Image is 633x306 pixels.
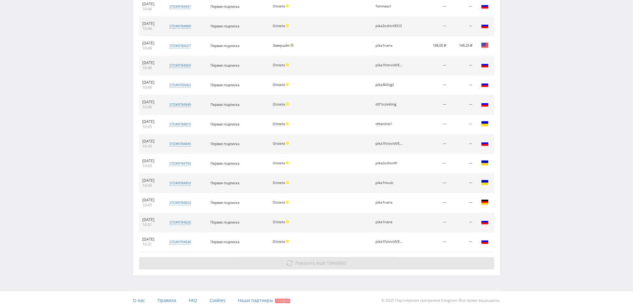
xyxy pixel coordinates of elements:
[481,61,489,68] img: rus.png
[210,297,225,303] span: Cookies
[142,183,160,188] div: 10:45
[286,63,289,66] span: Холд
[142,242,160,247] div: 10:31
[286,200,289,204] span: Холд
[273,63,285,67] span: Оплата
[169,82,191,87] div: std#9785063
[286,142,289,145] span: Холд
[142,26,160,31] div: 10:46
[142,21,160,26] div: [DATE]
[142,7,160,12] div: 10:46
[418,154,449,173] td: —
[169,24,191,29] div: std#9784899
[210,43,239,48] span: Первая подписка
[481,2,489,10] img: rus.png
[210,24,239,28] span: Первая подписка
[142,222,160,227] div: 10:31
[418,56,449,75] td: —
[169,181,191,186] div: std#9784853
[142,105,160,110] div: 10:46
[142,65,160,70] div: 10:46
[418,213,449,232] td: —
[273,121,285,126] span: Оплата
[238,297,273,303] span: Наши партнеры
[295,260,325,266] span: Показать ещё
[273,219,285,224] span: Оплата
[142,2,160,7] div: [DATE]
[273,4,285,8] span: Оплата
[273,239,285,244] span: Оплата
[376,24,404,28] div: pika2ozhivVEO3
[210,239,239,244] span: Первая подписка
[210,200,239,205] span: Первая подписка
[449,75,475,95] td: —
[481,198,489,206] img: deu.png
[273,23,285,28] span: Оплата
[449,213,475,232] td: —
[418,16,449,36] td: —
[376,4,404,8] div: Tenmass1
[481,238,489,245] img: rus.png
[142,119,160,124] div: [DATE]
[273,180,285,185] span: Оплата
[210,4,239,9] span: Первая подписка
[418,95,449,115] td: —
[286,240,289,243] span: Холд
[210,63,239,68] span: Первая подписка
[449,16,475,36] td: —
[142,198,160,203] div: [DATE]
[142,203,160,208] div: 10:45
[273,43,290,48] span: Завершён
[449,56,475,75] td: —
[376,161,404,165] div: pika2ozhivAP
[142,100,160,105] div: [DATE]
[481,139,489,147] img: rus.png
[169,200,191,205] div: std#9784823
[273,200,285,205] span: Оплата
[273,161,285,165] span: Оплата
[376,122,404,126] div: dtfanime1
[169,161,191,166] div: std#9784793
[449,36,475,56] td: 149,25 ₽
[273,82,285,87] span: Оплата
[169,4,191,9] div: std#9784947
[275,299,290,303] span: Скидки
[142,144,160,149] div: 10:45
[376,220,404,224] div: pika1nana
[169,43,191,48] div: std#9785027
[286,102,289,106] span: Холд
[481,81,489,88] img: rus.png
[142,85,160,90] div: 10:46
[169,102,191,107] div: std#9784949
[418,134,449,154] td: —
[481,41,489,49] img: usa.png
[142,158,160,163] div: [DATE]
[449,154,475,173] td: —
[295,260,347,266] span: из
[449,115,475,134] td: —
[210,161,239,166] span: Первая подписка
[189,297,197,303] span: FAQ
[376,200,404,205] div: pika1nana
[133,297,145,303] span: О нас
[291,44,294,47] span: Подтвержден
[449,134,475,154] td: —
[418,115,449,134] td: —
[418,193,449,213] td: —
[286,161,289,164] span: Холд
[169,239,191,244] div: std#9784648
[210,141,239,146] span: Первая подписка
[418,36,449,56] td: 199,00 ₽
[286,220,289,223] span: Холд
[449,95,475,115] td: —
[142,139,160,144] div: [DATE]
[139,257,494,269] button: Показать ещё 10из6865
[449,193,475,213] td: —
[273,141,285,146] span: Оплата
[142,124,160,129] div: 10:45
[376,63,404,67] div: pika1fotvvidVEO3
[327,260,332,266] span: 10
[210,181,239,185] span: Первая подписка
[210,82,239,87] span: Первая подписка
[286,4,289,7] span: Холд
